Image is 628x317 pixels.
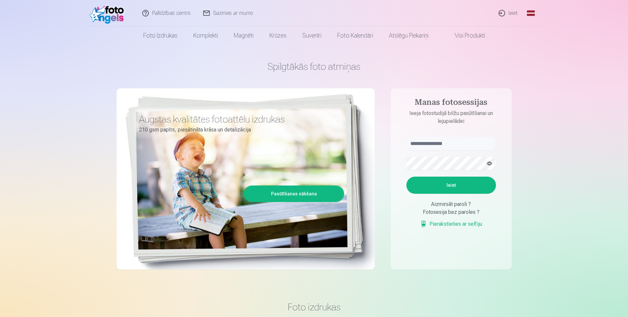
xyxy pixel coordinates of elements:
[406,208,496,216] div: Fotosesija bez paroles ?
[400,109,503,125] p: Ieeja fotostudijā bilžu pasūtīšanai un lejupielādei
[406,177,496,194] button: Ieiet
[436,26,493,45] a: Visi produkti
[185,26,226,45] a: Komplekti
[135,26,185,45] a: Foto izdrukas
[122,301,506,313] h3: Foto izdrukas
[226,26,261,45] a: Magnēti
[139,125,339,134] p: 210 gsm papīrs, piesātināta krāsa un detalizācija
[406,200,496,208] div: Aizmirsāt paroli ?
[400,98,503,109] h4: Manas fotosessijas
[117,61,512,72] h1: Spilgtākās foto atmiņas
[381,26,436,45] a: Atslēgu piekariņi
[261,26,294,45] a: Krūzes
[245,187,343,201] a: Pasūtīšanas sākšana
[294,26,329,45] a: Suvenīri
[90,3,127,24] img: /fa1
[329,26,381,45] a: Foto kalendāri
[139,113,339,125] h3: Augstas kvalitātes fotoattēlu izdrukas
[420,220,482,228] a: Pierakstieties ar selfiju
